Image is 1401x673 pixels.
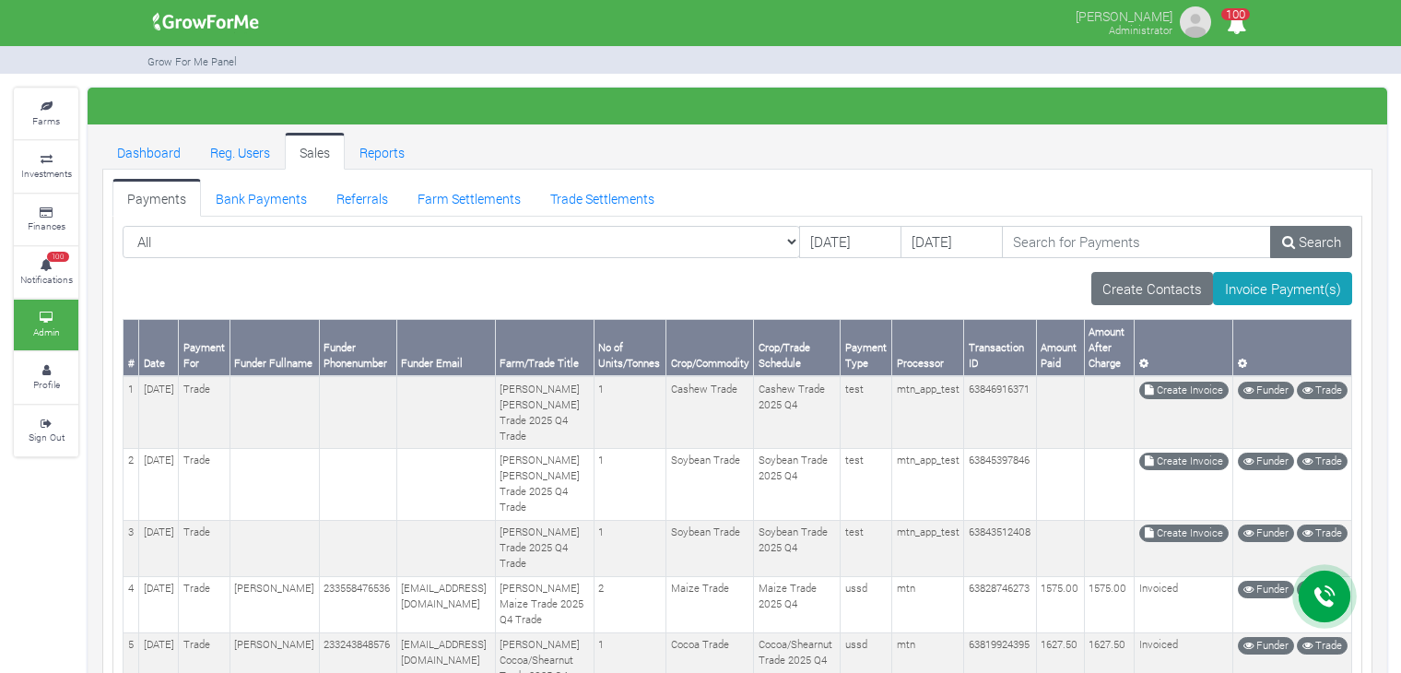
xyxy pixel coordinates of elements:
td: [DATE] [139,520,179,576]
td: 63846916371 [964,376,1036,448]
a: Dashboard [102,133,195,170]
td: [PERSON_NAME] [230,576,319,632]
td: 1 [594,520,665,576]
th: Funder Fullname [230,320,319,376]
a: 100 Notifications [14,247,78,298]
th: # [124,320,139,376]
a: Funder [1238,637,1294,655]
td: 4 [124,576,139,632]
td: test [841,376,892,448]
a: Admin [14,300,78,350]
p: [PERSON_NAME] [1076,4,1172,26]
td: 3 [124,520,139,576]
input: Search for Payments [1002,226,1272,259]
a: Trade [1297,525,1348,542]
td: Soybean Trade 2025 Q4 [754,448,841,520]
th: Funder Email [396,320,495,376]
a: Create Invoice [1139,382,1229,399]
th: Payment For [179,320,230,376]
td: [EMAIL_ADDRESS][DOMAIN_NAME] [396,576,495,632]
th: No of Units/Tonnes [594,320,665,376]
a: Trade [1297,382,1348,399]
a: Create Invoice [1139,453,1229,470]
span: 100 [47,252,69,263]
th: Date [139,320,179,376]
a: Trade Settlements [536,179,669,216]
th: Funder Phonenumber [319,320,396,376]
td: 63843512408 [964,520,1036,576]
td: 1 [594,376,665,448]
span: 100 [1221,8,1250,20]
a: Funder [1238,453,1294,470]
td: Trade [179,576,230,632]
a: Profile [14,352,78,403]
td: Soybean Trade 2025 Q4 [754,520,841,576]
a: Bank Payments [201,179,322,216]
td: 63845397846 [964,448,1036,520]
a: Create Invoice [1139,525,1229,542]
a: Invoice Payment(s) [1213,272,1352,305]
td: mtn_app_test [892,520,964,576]
th: Processor [892,320,964,376]
th: Payment Type [841,320,892,376]
a: Trade [1297,637,1348,655]
small: Grow For Me Panel [147,54,237,68]
th: Crop/Commodity [666,320,754,376]
td: Cashew Trade 2025 Q4 [754,376,841,448]
a: Funder [1238,382,1294,399]
a: Funder [1238,581,1294,598]
td: mtn_app_test [892,376,964,448]
td: [PERSON_NAME] Trade 2025 Q4 Trade [495,520,594,576]
td: test [841,520,892,576]
td: [PERSON_NAME] Maize Trade 2025 Q4 Trade [495,576,594,632]
a: 100 [1219,18,1254,35]
td: [PERSON_NAME] [PERSON_NAME] Trade 2025 Q4 Trade [495,376,594,448]
th: Amount Paid [1036,320,1084,376]
td: mtn_app_test [892,448,964,520]
small: Investments [21,167,72,180]
small: Profile [33,378,60,391]
td: Trade [179,448,230,520]
td: ussd [841,576,892,632]
td: 1575.00 [1084,576,1134,632]
input: DD/MM/YYYY [901,226,1003,259]
td: Maize Trade [666,576,754,632]
i: Notifications [1219,4,1254,45]
a: Create Contacts [1091,272,1214,305]
td: 1 [124,376,139,448]
td: 2 [124,448,139,520]
td: 63828746273 [964,576,1036,632]
td: [PERSON_NAME] [PERSON_NAME] Trade 2025 Q4 Trade [495,448,594,520]
img: growforme image [147,4,265,41]
td: Trade [179,376,230,448]
a: Funder [1238,525,1294,542]
a: Trade [1297,453,1348,470]
td: 1575.00 [1036,576,1084,632]
td: 233558476536 [319,576,396,632]
small: Finances [28,219,65,232]
a: Sign Out [14,406,78,456]
a: Sales [285,133,345,170]
a: Referrals [322,179,403,216]
td: 1 [594,448,665,520]
a: Finances [14,195,78,245]
a: Farm Settlements [403,179,536,216]
small: Notifications [20,273,73,286]
td: Cashew Trade [666,376,754,448]
img: growforme image [1177,4,1214,41]
a: Reports [345,133,419,170]
a: Investments [14,141,78,192]
th: Farm/Trade Title [495,320,594,376]
a: Farms [14,89,78,139]
a: Search [1270,226,1352,259]
td: Soybean Trade [666,520,754,576]
small: Administrator [1109,23,1172,37]
th: Crop/Trade Schedule [754,320,841,376]
td: [DATE] [139,576,179,632]
a: Payments [112,179,201,216]
td: [DATE] [139,376,179,448]
td: Trade [179,520,230,576]
small: Farms [32,114,60,127]
td: 2 [594,576,665,632]
td: Maize Trade 2025 Q4 [754,576,841,632]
